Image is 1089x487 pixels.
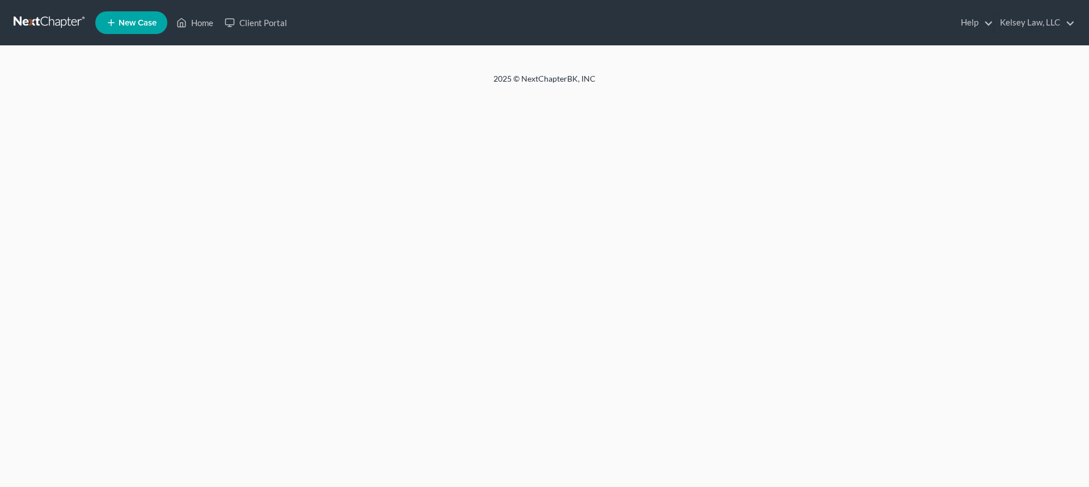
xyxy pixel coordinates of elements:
[219,12,293,33] a: Client Portal
[221,73,868,94] div: 2025 © NextChapterBK, INC
[955,12,993,33] a: Help
[95,11,167,34] new-legal-case-button: New Case
[171,12,219,33] a: Home
[994,12,1075,33] a: Kelsey Law, LLC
